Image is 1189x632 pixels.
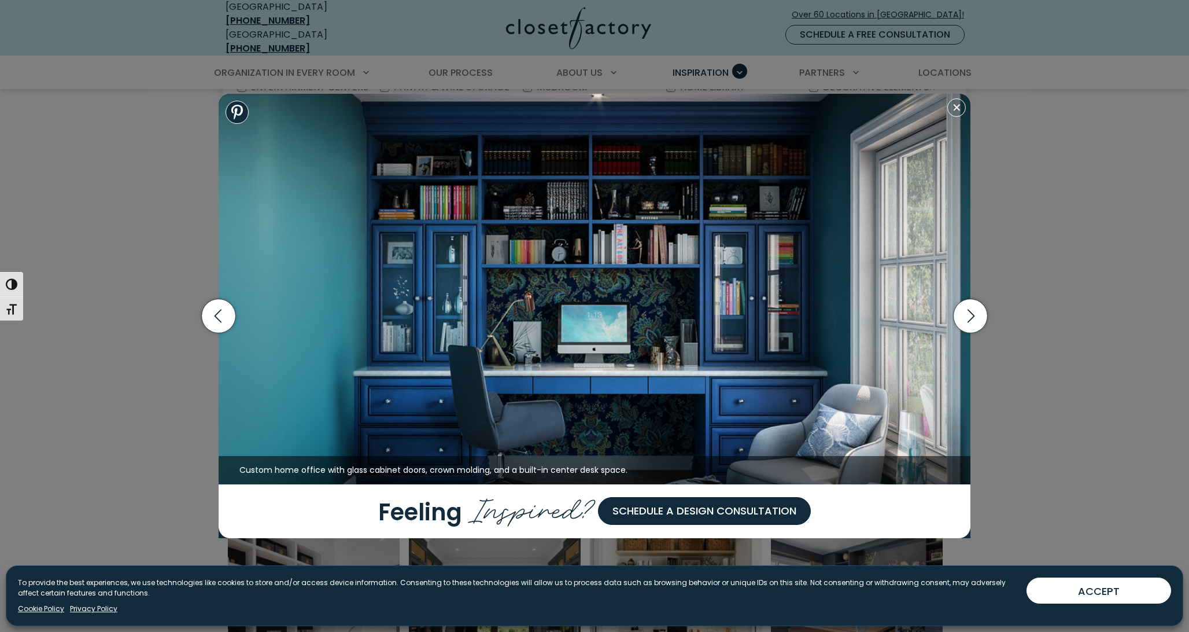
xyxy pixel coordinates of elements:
span: Feeling [378,496,462,528]
button: ACCEPT [1026,578,1171,604]
a: Schedule a Design Consultation [598,497,811,525]
button: Close modal [947,98,966,117]
a: Privacy Policy [70,604,117,614]
a: Cookie Policy [18,604,64,614]
p: To provide the best experiences, we use technologies like cookies to store and/or access device i... [18,578,1017,598]
a: Share to Pinterest [226,101,249,124]
img: Custom home office with blue built-ins, glass-front cabinets, adjustable shelving, custom drawer ... [219,94,970,484]
figcaption: Custom home office with glass cabinet doors, crown molding, and a built-in center desk space. [219,456,970,485]
span: Inspired? [468,484,598,530]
